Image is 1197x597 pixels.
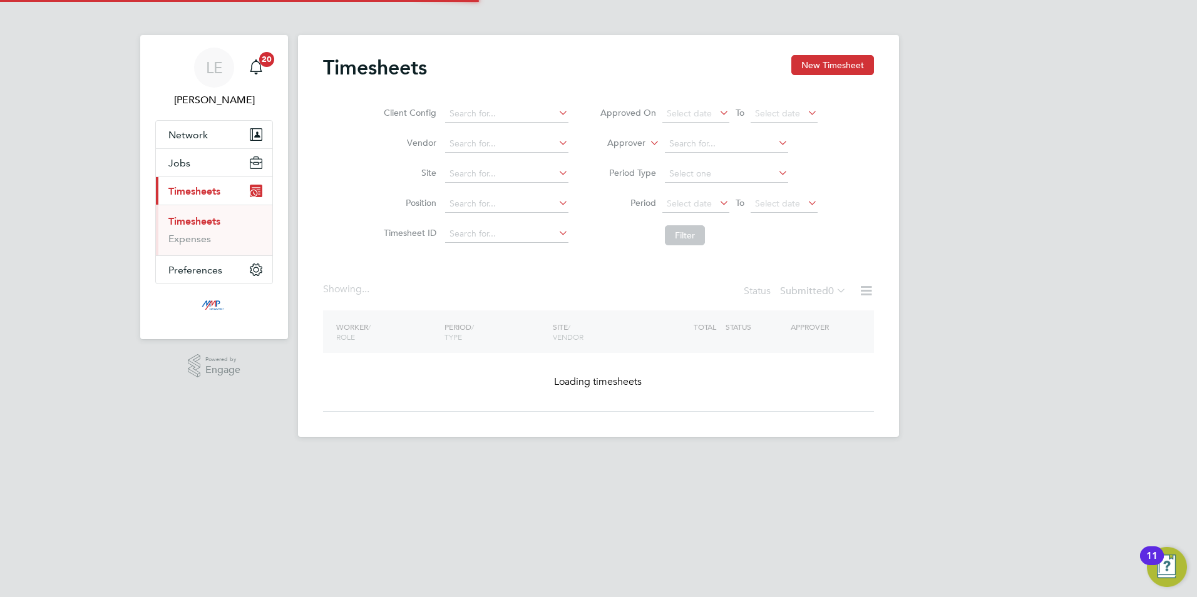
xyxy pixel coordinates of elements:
span: Select date [755,108,800,119]
span: Powered by [205,354,240,365]
input: Select one [665,165,788,183]
span: Engage [205,365,240,375]
button: Preferences [156,256,272,283]
input: Search for... [445,165,568,183]
span: Select date [667,108,712,119]
nav: Main navigation [140,35,288,339]
a: 20 [244,48,269,88]
a: Powered byEngage [188,354,241,378]
span: LE [206,59,223,76]
span: Jobs [168,157,190,169]
div: Showing [323,283,372,296]
input: Search for... [445,135,568,153]
label: Client Config [380,107,436,118]
button: Network [156,121,272,148]
input: Search for... [445,195,568,213]
a: LE[PERSON_NAME] [155,48,273,108]
label: Period Type [600,167,656,178]
button: Open Resource Center, 11 new notifications [1147,547,1187,587]
img: mmpconsultancy-logo-retina.png [197,297,232,317]
span: To [732,105,748,121]
label: Position [380,197,436,208]
span: To [732,195,748,211]
span: Timesheets [168,185,220,197]
label: Site [380,167,436,178]
div: 11 [1146,556,1158,572]
div: Status [744,283,849,300]
span: 20 [259,52,274,67]
a: Timesheets [168,215,220,227]
span: Select date [755,198,800,209]
h2: Timesheets [323,55,427,80]
span: Preferences [168,264,222,276]
label: Approved On [600,107,656,118]
input: Search for... [665,135,788,153]
div: Timesheets [156,205,272,255]
label: Period [600,197,656,208]
input: Search for... [445,105,568,123]
span: Libby Evans [155,93,273,108]
span: ... [362,283,369,295]
button: New Timesheet [791,55,874,75]
label: Timesheet ID [380,227,436,238]
a: Expenses [168,233,211,245]
label: Vendor [380,137,436,148]
input: Search for... [445,225,568,243]
span: Network [168,129,208,141]
span: 0 [828,285,834,297]
label: Approver [589,137,645,150]
span: Select date [667,198,712,209]
button: Timesheets [156,177,272,205]
label: Submitted [780,285,846,297]
a: Go to home page [155,297,273,317]
button: Jobs [156,149,272,176]
button: Filter [665,225,705,245]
